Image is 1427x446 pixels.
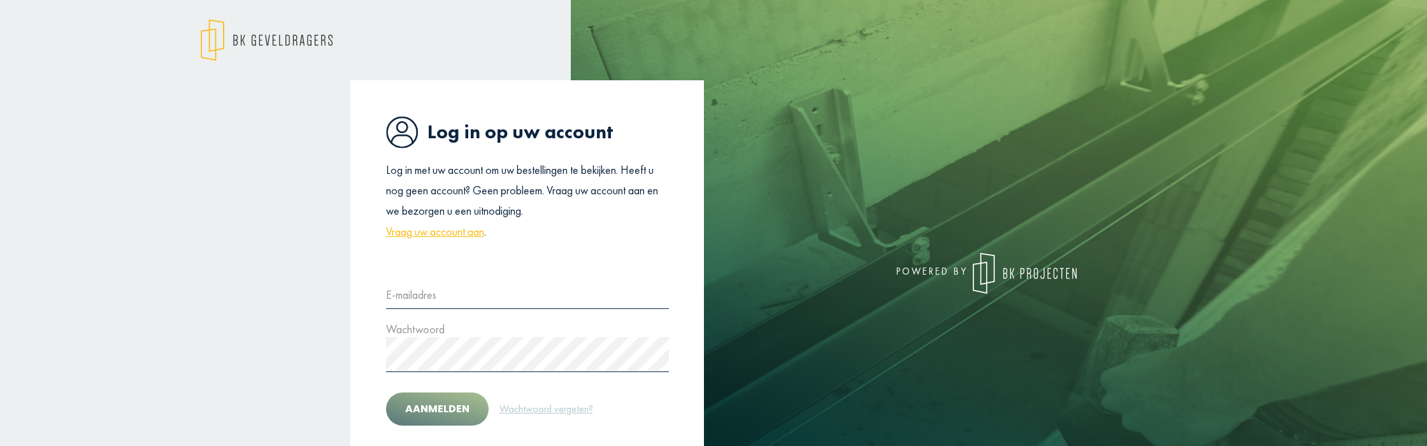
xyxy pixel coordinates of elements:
img: logo [201,19,333,61]
img: icon [386,116,418,148]
img: logo [973,253,1077,294]
div: powered by [723,253,1077,294]
p: Log in met uw account om uw bestellingen te bekijken. Heeft u nog geen account? Geen probleem. Vr... [386,160,669,243]
a: Wachtwoord vergeten? [499,401,594,417]
button: Aanmelden [386,392,489,426]
a: Vraag uw account aan [386,222,484,242]
h1: Log in op uw account [386,116,669,148]
label: Wachtwoord [386,319,445,340]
